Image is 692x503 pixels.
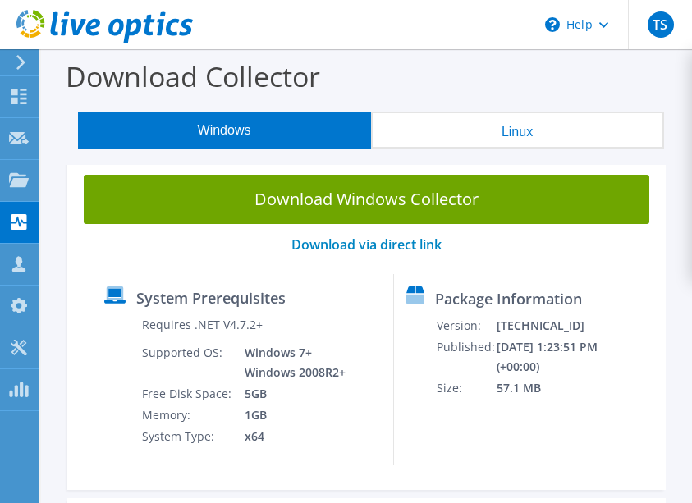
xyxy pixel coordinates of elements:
td: Supported OS: [141,342,232,383]
td: Size: [436,377,496,399]
td: Published: [436,336,496,377]
label: Requires .NET V4.7.2+ [142,317,263,333]
td: 57.1 MB [496,377,629,399]
svg: \n [545,17,560,32]
label: Package Information [435,290,582,307]
td: Version: [436,315,496,336]
button: Windows [78,112,371,149]
a: Download Windows Collector [84,175,649,224]
td: x64 [232,426,346,447]
td: System Type: [141,426,232,447]
td: Windows 7+ Windows 2008R2+ [232,342,346,383]
td: Free Disk Space: [141,383,232,405]
a: Download via direct link [291,235,442,254]
button: Linux [371,112,664,149]
td: Memory: [141,405,232,426]
td: 1GB [232,405,346,426]
td: [DATE] 1:23:51 PM (+00:00) [496,336,629,377]
label: System Prerequisites [136,290,286,306]
td: 5GB [232,383,346,405]
label: Download Collector [66,57,320,95]
span: TS [648,11,674,38]
td: [TECHNICAL_ID] [496,315,629,336]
